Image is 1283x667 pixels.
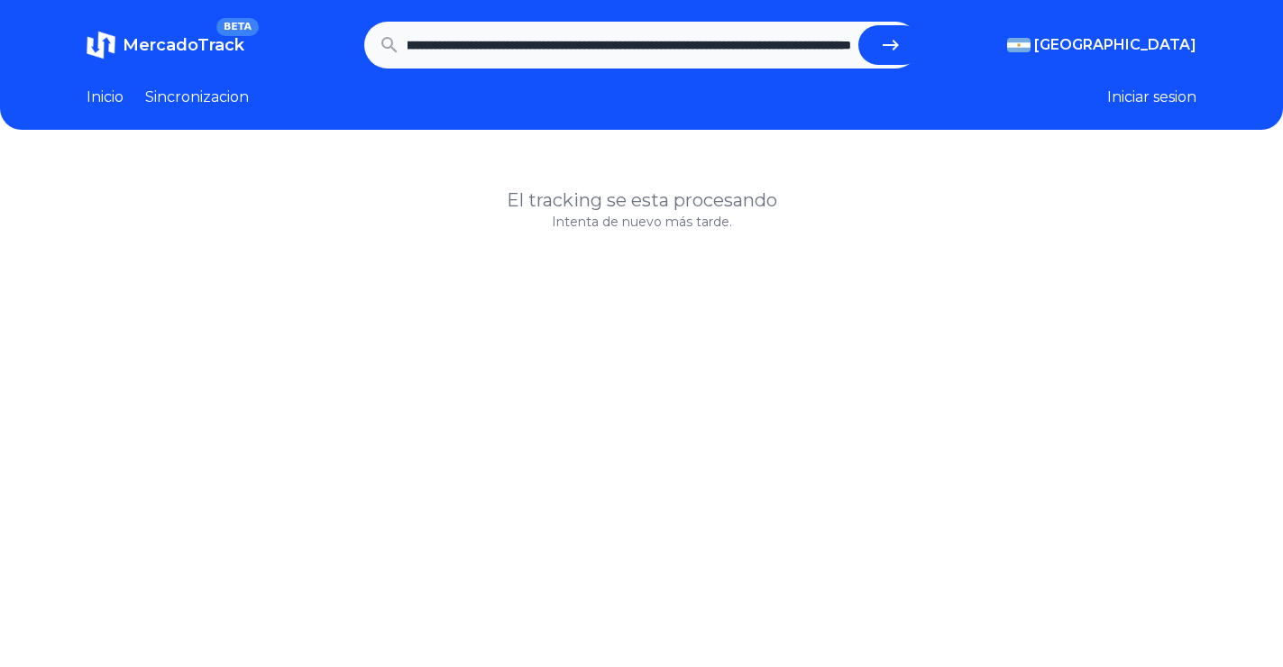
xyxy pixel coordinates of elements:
[123,35,244,55] span: MercadoTrack
[87,31,115,59] img: MercadoTrack
[1107,87,1196,108] button: Iniciar sesion
[1007,34,1196,56] button: [GEOGRAPHIC_DATA]
[1034,34,1196,56] span: [GEOGRAPHIC_DATA]
[87,31,244,59] a: MercadoTrackBETA
[216,18,259,36] span: BETA
[1007,38,1031,52] img: Argentina
[87,213,1196,231] p: Intenta de nuevo más tarde.
[87,187,1196,213] h1: El tracking se esta procesando
[145,87,249,108] a: Sincronizacion
[87,87,124,108] a: Inicio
